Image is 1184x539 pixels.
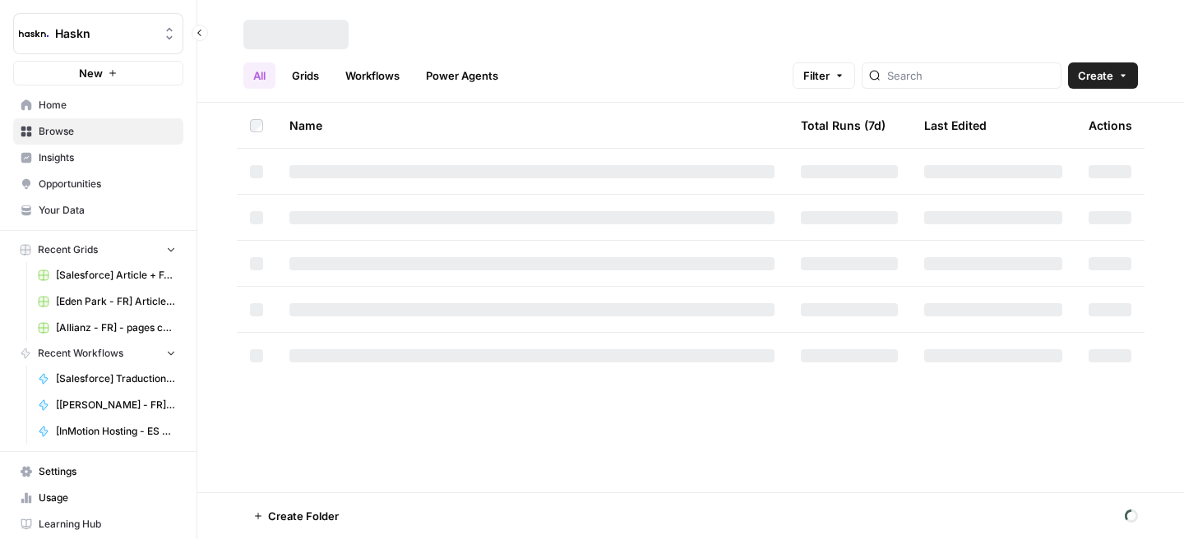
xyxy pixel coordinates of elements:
button: Create [1068,62,1138,89]
span: Home [39,98,176,113]
img: Haskn Logo [19,19,49,48]
a: [Allianz - FR] - pages conseil + FAQ [30,315,183,341]
span: Filter [803,67,830,84]
div: Total Runs (7d) [801,103,886,148]
span: Your Data [39,203,176,218]
div: Name [289,103,775,148]
a: [Eden Park - FR] Article de blog - 1000 mots [30,288,183,315]
a: Home [13,92,183,118]
div: Actions [1089,103,1132,148]
a: Opportunities [13,171,183,197]
a: Your Data [13,197,183,223]
a: [Salesforce] Traduction optimisation + FAQ + Post RS [30,366,183,392]
span: Insights [39,150,176,165]
a: All [243,62,275,89]
span: New [79,65,103,81]
span: [Salesforce] Traduction optimisation + FAQ + Post RS [56,371,176,386]
span: Recent Workflows [38,346,123,361]
span: [[PERSON_NAME] - FR] - page programme - 400 mots [56,398,176,412]
span: Opportunities [39,177,176,191]
span: Settings [39,464,176,479]
button: Workspace: Haskn [13,13,183,54]
span: Recent Grids [38,242,98,257]
a: Power Agents [416,62,508,89]
span: Create Folder [268,508,339,524]
a: Grids [282,62,329,89]
button: Filter [793,62,855,89]
a: Learning Hub [13,511,183,537]
button: Recent Grids [13,237,183,262]
span: [Eden Park - FR] Article de blog - 1000 mots [56,294,176,309]
a: Workflows [335,62,409,89]
input: Search [887,67,1054,84]
span: [InMotion Hosting - ES 🇪🇸] - article de blog 2000 mots [56,424,176,439]
button: Create Folder [243,503,349,529]
a: [[PERSON_NAME] - FR] - page programme - 400 mots [30,392,183,418]
span: Browse [39,124,176,139]
button: Recent Workflows [13,341,183,366]
span: Haskn [55,25,155,42]
a: Usage [13,485,183,511]
a: Insights [13,145,183,171]
div: Last Edited [924,103,987,148]
a: Browse [13,118,183,145]
button: New [13,61,183,85]
span: Usage [39,491,176,505]
span: [Salesforce] Article + FAQ + Posts RS / Opti [56,268,176,283]
a: Settings [13,458,183,485]
span: [Allianz - FR] - pages conseil + FAQ [56,320,176,335]
span: Create [1078,67,1113,84]
a: [InMotion Hosting - ES 🇪🇸] - article de blog 2000 mots [30,418,183,445]
span: Learning Hub [39,517,176,532]
a: [Salesforce] Article + FAQ + Posts RS / Opti [30,262,183,288]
